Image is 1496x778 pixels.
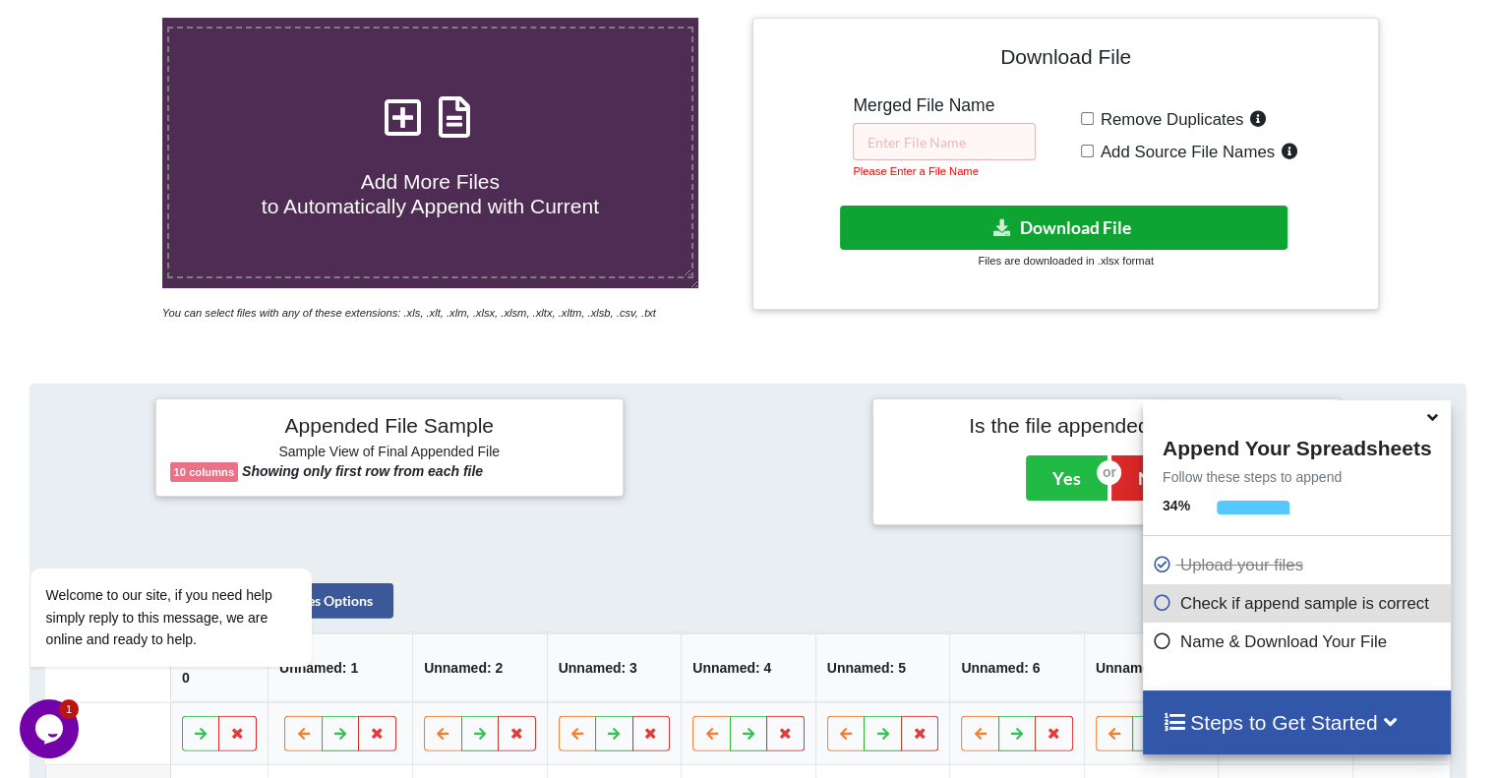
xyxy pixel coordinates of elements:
[1153,553,1446,577] p: Upload your files
[681,633,815,702] th: Unnamed: 4
[1084,633,1219,702] th: Unnamed: 7
[412,633,547,702] th: Unnamed: 2
[547,633,682,702] th: Unnamed: 3
[1094,143,1275,161] span: Add Source File Names
[198,583,393,619] button: Read All Files Options
[978,255,1153,267] small: Files are downloaded in .xlsx format
[1111,455,1188,501] button: No
[853,123,1036,160] input: Enter File Name
[162,307,656,319] i: You can select files with any of these extensions: .xls, .xlt, .xlm, .xlsx, .xlsm, .xltx, .xltm, ...
[1163,710,1431,735] h4: Steps to Get Started
[1153,629,1446,654] p: Name & Download Your File
[853,165,978,177] small: Please Enter a File Name
[20,390,374,689] iframe: chat widget
[262,170,599,217] span: Add More Files to Automatically Append with Current
[170,444,609,463] h6: Sample View of Final Appended File
[1094,110,1244,129] span: Remove Duplicates
[1143,431,1451,460] h4: Append Your Spreadsheets
[840,206,1287,250] button: Download File
[170,413,609,441] h4: Appended File Sample
[853,95,1036,116] h5: Merged File Name
[1143,467,1451,487] p: Follow these steps to append
[949,633,1084,702] th: Unnamed: 6
[20,699,83,758] iframe: chat widget
[1163,498,1190,513] b: 34 %
[767,32,1363,89] h4: Download File
[887,413,1326,438] h4: Is the file appended correctly?
[1153,591,1446,616] p: Check if append sample is correct
[1026,455,1107,501] button: Yes
[815,633,950,702] th: Unnamed: 5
